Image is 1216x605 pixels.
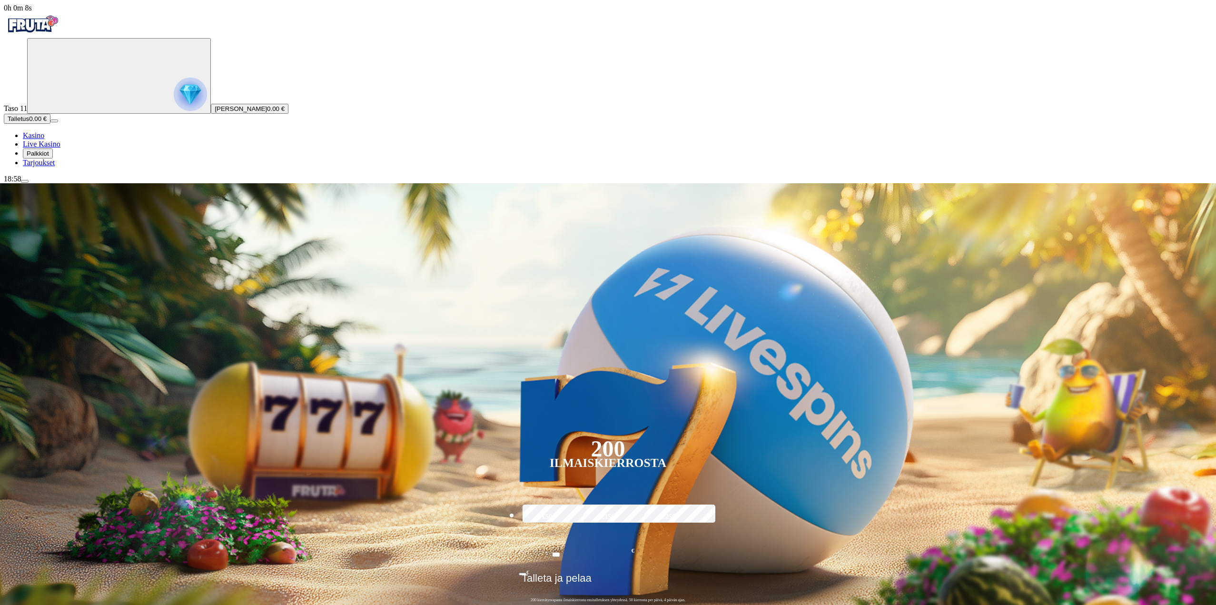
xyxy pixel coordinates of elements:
div: 200 [591,443,625,455]
span: Tarjoukset [23,159,55,167]
button: Talleta ja pelaa [519,572,697,592]
img: reward progress [174,78,207,111]
a: Fruta [4,30,61,38]
span: Talletus [8,115,29,122]
span: Palkkiot [27,150,49,157]
span: [PERSON_NAME] [215,105,267,112]
label: €250 [642,503,696,531]
button: menu [21,180,29,183]
span: Live Kasino [23,140,60,148]
img: Fruta [4,12,61,36]
span: € [526,569,529,575]
label: €150 [581,503,635,531]
button: reward iconPalkkiot [23,149,53,159]
button: [PERSON_NAME]0.00 € [211,104,288,114]
span: € [632,546,634,555]
span: 18:58 [4,175,21,183]
span: 0.00 € [29,115,47,122]
button: Talletusplus icon0.00 € [4,114,50,124]
span: Talleta ja pelaa [522,572,592,591]
a: gift-inverted iconTarjoukset [23,159,55,167]
a: diamond iconKasino [23,131,44,139]
span: 200 kierrätysvapaata ilmaiskierrosta ensitalletuksen yhteydessä. 50 kierrosta per päivä, 4 päivän... [519,597,697,603]
nav: Primary [4,12,1212,167]
span: Kasino [23,131,44,139]
div: Ilmaiskierrosta [550,457,667,469]
span: 0.00 € [267,105,285,112]
button: menu [50,119,58,122]
span: Taso 11 [4,104,27,112]
button: reward progress [27,38,211,114]
span: user session time [4,4,32,12]
label: €50 [520,503,574,531]
a: poker-chip iconLive Kasino [23,140,60,148]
